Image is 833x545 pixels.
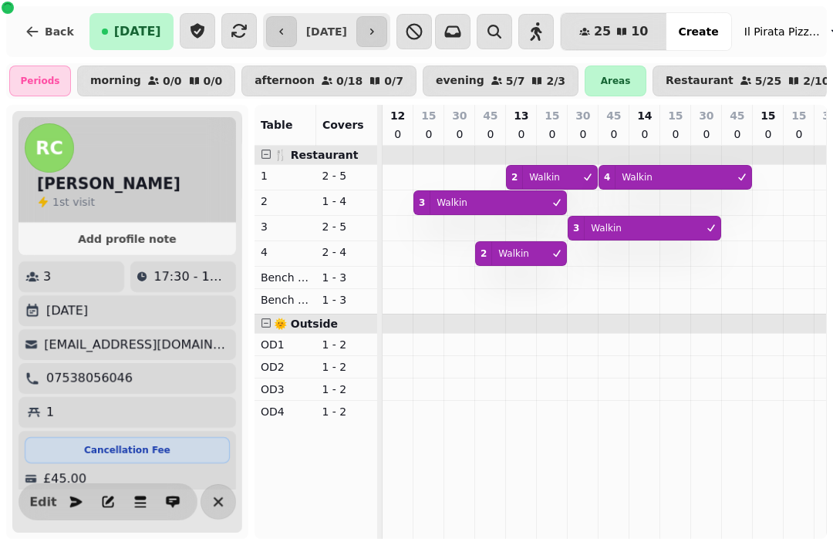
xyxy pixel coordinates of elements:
[585,66,646,96] div: Areas
[322,404,371,419] p: 1 - 2
[322,119,364,131] span: Covers
[261,119,293,131] span: Table
[25,229,230,249] button: Add profile note
[699,108,713,123] p: 30
[546,76,565,86] p: 2 / 3
[390,108,405,123] p: 12
[452,108,467,123] p: 30
[760,108,775,123] p: 15
[669,126,682,142] p: 0
[322,359,371,375] p: 1 - 2
[261,193,310,209] p: 2
[573,222,579,234] div: 3
[678,26,718,37] span: Create
[514,108,528,123] p: 13
[46,369,133,388] p: 07538056046
[545,108,559,123] p: 15
[261,219,310,234] p: 3
[322,193,371,209] p: 1 - 4
[43,469,86,488] p: £45.00
[631,25,648,38] span: 10
[12,13,86,50] button: Back
[322,337,371,352] p: 1 - 2
[37,173,180,194] h2: [PERSON_NAME]
[639,126,651,142] p: 0
[114,25,161,38] span: [DATE]
[481,247,487,260] div: 2
[561,13,667,50] button: 2510
[44,335,230,354] p: [EMAIL_ADDRESS][DOMAIN_NAME]
[511,171,518,183] div: 2
[484,126,497,142] p: 0
[762,126,774,142] p: 0
[575,108,590,123] p: 30
[336,76,363,86] p: 0 / 18
[606,108,621,123] p: 45
[261,404,310,419] p: OD4
[529,171,560,183] p: Walkin
[666,13,730,50] button: Create
[37,234,218,244] span: Add profile note
[274,149,359,161] span: 🍴 Restaurant
[90,75,141,87] p: morning
[261,244,310,260] p: 4
[546,126,558,142] p: 0
[25,437,230,463] div: Cancellation Fee
[392,126,404,142] p: 0
[89,13,174,50] button: [DATE]
[668,108,683,123] p: 15
[506,76,525,86] p: 5 / 7
[45,26,74,37] span: Back
[261,382,310,397] p: OD3
[731,126,744,142] p: 0
[34,496,52,508] span: Edit
[436,75,484,87] p: evening
[322,244,371,260] p: 2 - 4
[322,292,371,308] p: 1 - 3
[483,108,497,123] p: 45
[322,382,371,397] p: 1 - 2
[423,66,578,96] button: evening5/72/3
[52,196,59,208] span: 1
[261,270,310,285] p: Bench Left
[35,139,63,157] span: RC
[322,219,371,234] p: 2 - 5
[153,267,229,286] p: 17:30 - 19:15
[261,337,310,352] p: OD1
[261,292,310,308] p: Bench Right
[608,126,620,142] p: 0
[384,76,403,86] p: 0 / 7
[274,318,338,330] span: 🌞 Outside
[9,66,71,96] div: Periods
[423,126,435,142] p: 0
[744,24,821,39] span: Il Pirata Pizzata
[52,194,95,210] p: visit
[261,359,310,375] p: OD2
[498,247,529,260] p: Walkin
[46,301,88,320] p: [DATE]
[803,76,829,86] p: 2 / 10
[594,25,611,38] span: 25
[261,168,310,183] p: 1
[700,126,713,142] p: 0
[730,108,744,123] p: 45
[591,222,622,234] p: Walkin
[793,126,805,142] p: 0
[604,171,610,183] div: 4
[43,267,51,286] p: 3
[515,126,528,142] p: 0
[59,196,73,208] span: st
[77,66,235,96] button: morning0/00/0
[241,66,416,96] button: afternoon0/180/7
[419,197,425,209] div: 3
[577,126,589,142] p: 0
[204,76,223,86] p: 0 / 0
[437,197,467,209] p: Walkin
[666,75,734,87] p: Restaurant
[421,108,436,123] p: 15
[755,76,781,86] p: 5 / 25
[255,75,315,87] p: afternoon
[454,126,466,142] p: 0
[622,171,653,183] p: Walkin
[46,403,54,422] p: 1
